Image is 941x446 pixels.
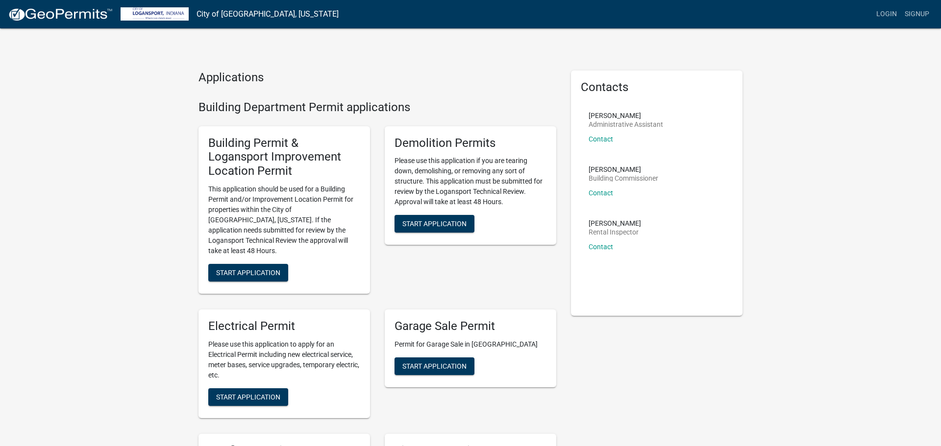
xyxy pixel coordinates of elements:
[208,319,360,333] h5: Electrical Permit
[589,220,641,227] p: [PERSON_NAME]
[589,229,641,235] p: Rental Inspector
[395,215,474,233] button: Start Application
[589,189,613,197] a: Contact
[589,112,663,119] p: [PERSON_NAME]
[121,7,189,21] img: City of Logansport, Indiana
[216,268,280,276] span: Start Application
[589,175,658,182] p: Building Commissioner
[589,135,613,143] a: Contact
[208,264,288,282] button: Start Application
[395,319,546,333] h5: Garage Sale Permit
[198,100,556,115] h4: Building Department Permit applications
[402,362,467,370] span: Start Application
[395,357,474,375] button: Start Application
[581,80,733,94] h5: Contacts
[589,243,613,251] a: Contact
[901,5,933,23] a: Signup
[198,70,556,85] h4: Applications
[395,136,546,150] h5: Demolition Permits
[208,184,360,256] p: This application should be used for a Building Permit and/or Improvement Location Permit for prop...
[395,339,546,350] p: Permit for Garage Sale in [GEOGRAPHIC_DATA]
[589,121,663,128] p: Administrative Assistant
[208,339,360,380] p: Please use this application to apply for an Electrical Permit including new electrical service, m...
[208,388,288,406] button: Start Application
[208,136,360,178] h5: Building Permit & Logansport Improvement Location Permit
[216,393,280,400] span: Start Application
[402,220,467,228] span: Start Application
[197,6,339,23] a: City of [GEOGRAPHIC_DATA], [US_STATE]
[589,166,658,173] p: [PERSON_NAME]
[872,5,901,23] a: Login
[395,156,546,207] p: Please use this application if you are tearing down, demolishing, or removing any sort of structu...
